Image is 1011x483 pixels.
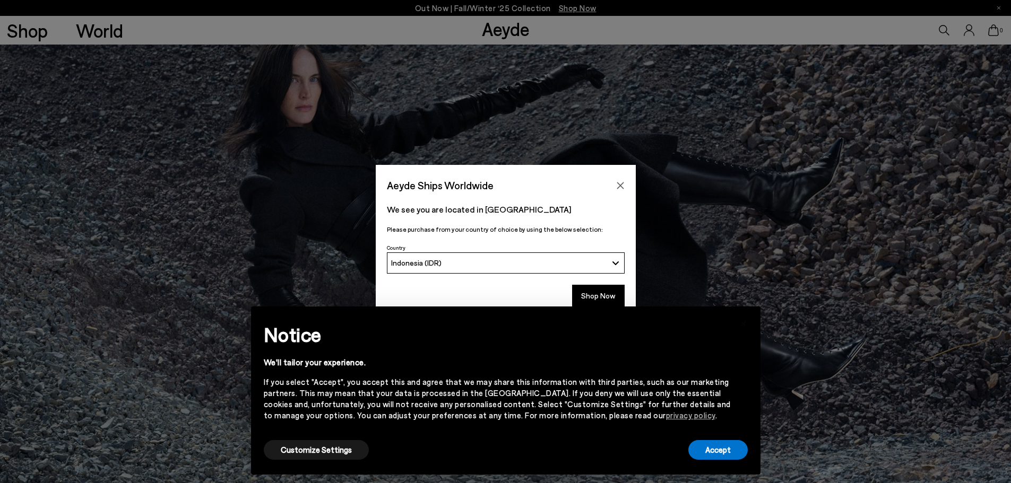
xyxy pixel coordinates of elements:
[666,410,715,420] a: privacy policy
[264,321,731,348] h2: Notice
[264,440,369,460] button: Customize Settings
[740,314,747,330] span: ×
[264,376,731,421] div: If you select "Accept", you accept this and agree that we may share this information with third p...
[387,244,405,251] span: Country
[572,285,625,307] button: Shop Now
[387,203,625,216] p: We see you are located in [GEOGRAPHIC_DATA]
[387,224,625,234] p: Please purchase from your country of choice by using the below selection:
[612,178,628,194] button: Close
[688,440,748,460] button: Accept
[387,176,494,195] span: Aeyde Ships Worldwide
[264,357,731,368] div: We'll tailor your experience.
[391,258,442,267] span: Indonesia (IDR)
[731,310,756,335] button: Close this notice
